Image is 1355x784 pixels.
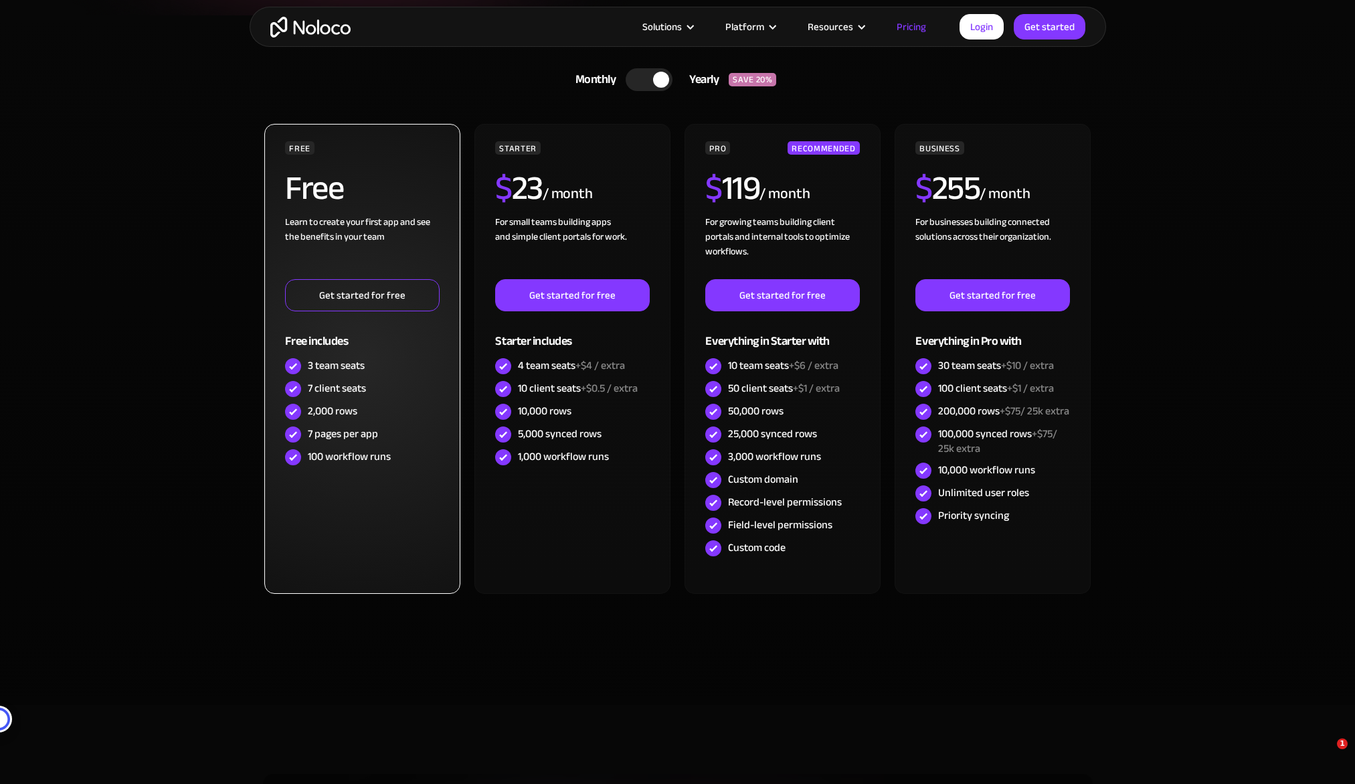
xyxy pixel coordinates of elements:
div: 25,000 synced rows [728,426,817,441]
div: 1,000 workflow runs [518,449,609,464]
div: Priority syncing [938,508,1009,523]
div: 100,000 synced rows [938,426,1069,456]
a: Get started for free [495,279,649,311]
h2: 23 [495,171,543,205]
div: Record-level permissions [728,495,842,509]
span: +$10 / extra [1001,356,1054,376]
div: 5,000 synced rows [518,426,602,441]
div: 100 client seats [938,381,1054,396]
div: 30 team seats [938,358,1054,373]
div: 10 team seats [728,358,838,373]
div: BUSINESS [915,141,964,155]
div: Yearly [672,70,729,90]
div: Learn to create your first app and see the benefits in your team ‍ [285,215,439,279]
div: Everything in Starter with [705,311,859,355]
div: STARTER [495,141,540,155]
div: Custom code [728,540,786,555]
div: SAVE 20% [729,73,776,86]
span: +$75/ 25k extra [1000,401,1069,421]
div: Free includes [285,311,439,355]
div: 10,000 rows [518,404,571,418]
div: Starter includes [495,311,649,355]
div: 100 workflow runs [308,449,391,464]
iframe: Intercom notifications message [1087,654,1355,748]
div: PRO [705,141,730,155]
div: For small teams building apps and simple client portals for work. ‍ [495,215,649,279]
a: Get started [1014,14,1085,40]
div: 7 client seats [308,381,366,396]
div: 4 team seats [518,358,625,373]
span: +$4 / extra [575,356,625,376]
div: 50,000 rows [728,404,784,418]
a: Get started for free [285,279,439,311]
div: 10,000 workflow runs [938,463,1035,477]
div: Field-level permissions [728,518,832,532]
span: 1 [1337,738,1348,749]
div: For businesses building connected solutions across their organization. ‍ [915,215,1069,279]
span: +$6 / extra [789,356,838,376]
a: Get started for free [915,279,1069,311]
a: Pricing [880,18,943,35]
div: 3 team seats [308,358,365,373]
a: Get started for free [705,279,859,311]
span: $ [705,157,722,220]
div: Solutions [626,18,709,35]
span: +$1 / extra [793,378,840,398]
div: FREE [285,141,314,155]
div: Resources [791,18,880,35]
div: Unlimited user roles [938,485,1029,500]
div: 50 client seats [728,381,840,396]
div: 7 pages per app [308,426,378,441]
a: home [270,17,351,37]
a: Login [960,14,1004,40]
div: Custom domain [728,472,798,487]
h2: Free [285,171,343,205]
div: For growing teams building client portals and internal tools to optimize workflows. [705,215,859,279]
iframe: Intercom live chat [1309,738,1342,771]
h2: 255 [915,171,980,205]
span: +$1 / extra [1007,378,1054,398]
div: Platform [725,18,764,35]
div: / month [759,183,810,205]
span: $ [495,157,512,220]
div: 200,000 rows [938,404,1069,418]
span: $ [915,157,932,220]
div: Platform [709,18,791,35]
div: 10 client seats [518,381,638,396]
div: Everything in Pro with [915,311,1069,355]
div: Resources [808,18,853,35]
div: Monthly [559,70,626,90]
div: 2,000 rows [308,404,357,418]
h2: 119 [705,171,759,205]
span: +$0.5 / extra [581,378,638,398]
div: / month [980,183,1030,205]
div: 3,000 workflow runs [728,449,821,464]
div: RECOMMENDED [788,141,859,155]
div: / month [543,183,593,205]
div: Solutions [642,18,682,35]
span: +$75/ 25k extra [938,424,1057,459]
